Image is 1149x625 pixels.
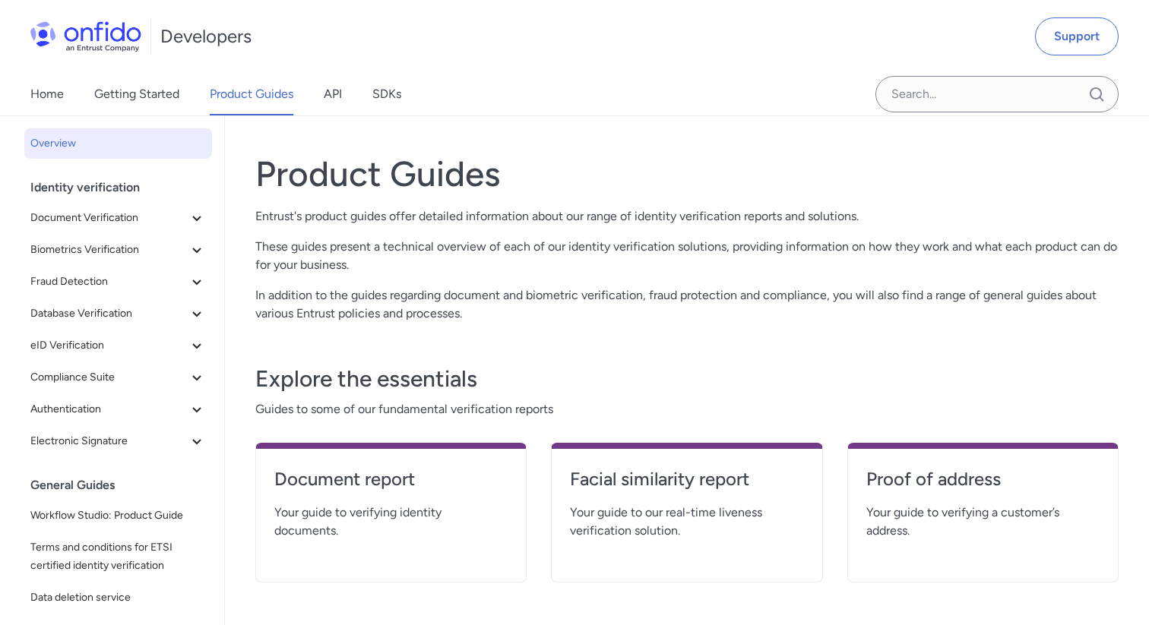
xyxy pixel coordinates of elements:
[30,273,188,291] span: Fraud Detection
[30,305,188,323] span: Database Verification
[30,241,188,259] span: Biometrics Verification
[30,172,218,203] div: Identity verification
[255,364,1119,394] h3: Explore the essentials
[30,538,206,575] span: Terms and conditions for ETSI certified identity verification
[875,76,1119,112] input: Onfido search input field
[30,368,188,387] span: Compliance Suite
[24,235,212,265] button: Biometrics Verification
[255,238,1119,274] p: These guides present a technical overview of each of our identity verification solutions, providi...
[24,532,212,581] a: Terms and conditions for ETSI certified identity verification
[24,426,212,456] button: Electronic Signature
[24,394,212,425] button: Authentication
[30,589,206,607] span: Data deletion service
[570,467,803,491] h4: Facial similarity report
[24,203,212,233] button: Document Verification
[30,73,64,115] a: Home
[274,503,508,540] span: Your guide to verifying identity documents.
[24,582,212,613] a: Data deletion service
[1035,17,1119,55] a: Support
[24,267,212,297] button: Fraud Detection
[30,507,206,525] span: Workflow Studio: Product Guide
[30,400,188,418] span: Authentication
[160,24,252,49] h1: Developers
[30,209,188,227] span: Document Verification
[94,73,179,115] a: Getting Started
[30,21,141,52] img: Onfido Logo
[255,207,1119,226] p: Entrust's product guides offer detailed information about our range of identity verification repo...
[372,73,401,115] a: SDKs
[30,134,206,153] span: Overview
[210,73,293,115] a: Product Guides
[24,362,212,393] button: Compliance Suite
[30,432,188,450] span: Electronic Signature
[24,298,212,329] button: Database Verification
[255,400,1119,418] span: Guides to some of our fundamental verification reports
[274,467,508,491] h4: Document report
[866,467,1100,503] a: Proof of address
[866,467,1100,491] h4: Proof of address
[24,330,212,361] button: eID Verification
[30,336,188,355] span: eID Verification
[24,500,212,531] a: Workflow Studio: Product Guide
[30,470,218,500] div: General Guides
[24,128,212,159] a: Overview
[866,503,1100,540] span: Your guide to verifying a customer’s address.
[274,467,508,503] a: Document report
[255,286,1119,323] p: In addition to the guides regarding document and biometric verification, fraud protection and com...
[570,503,803,540] span: Your guide to our real-time liveness verification solution.
[324,73,342,115] a: API
[570,467,803,503] a: Facial similarity report
[255,153,1119,195] h1: Product Guides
